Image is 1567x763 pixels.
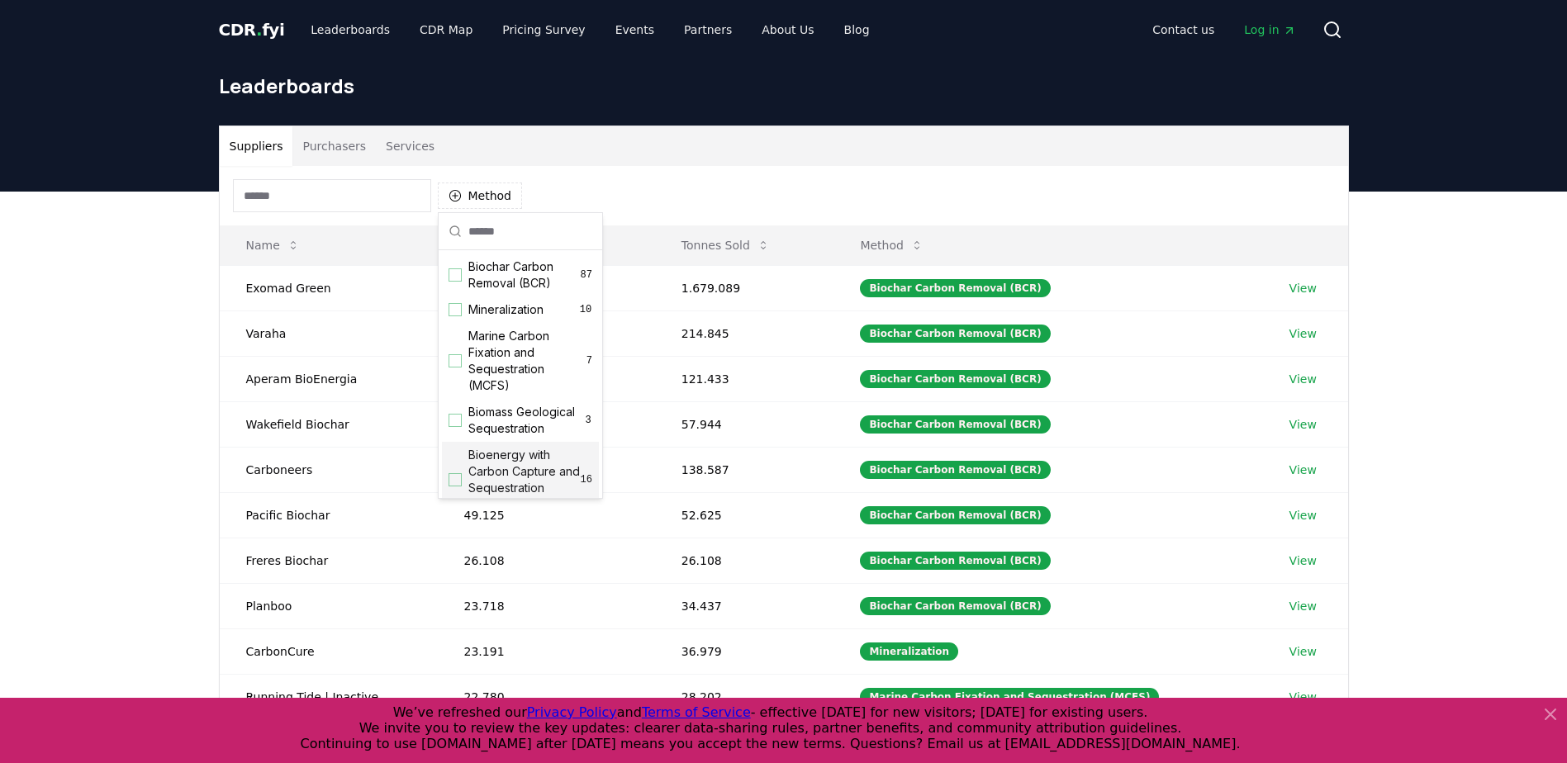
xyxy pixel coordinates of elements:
[438,583,655,628] td: 23.718
[438,492,655,538] td: 49.125
[860,506,1050,524] div: Biochar Carbon Removal (BCR)
[1139,15,1227,45] a: Contact us
[468,301,544,318] span: Mineralization
[220,310,438,356] td: Varaha
[860,279,1050,297] div: Biochar Carbon Removal (BCR)
[748,15,827,45] a: About Us
[220,538,438,583] td: Freres Biochar
[220,628,438,674] td: CarbonCure
[297,15,882,45] nav: Main
[1289,552,1317,569] a: View
[220,583,438,628] td: Planboo
[1289,507,1317,524] a: View
[655,265,834,310] td: 1.679.089
[655,401,834,447] td: 57.944
[220,265,438,310] td: Exomad Green
[1231,15,1308,45] a: Log in
[602,15,667,45] a: Events
[668,229,783,262] button: Tonnes Sold
[1289,643,1317,660] a: View
[1289,371,1317,387] a: View
[860,370,1050,388] div: Biochar Carbon Removal (BCR)
[860,688,1159,706] div: Marine Carbon Fixation and Sequestration (MCFS)
[406,15,486,45] a: CDR Map
[220,126,293,166] button: Suppliers
[860,552,1050,570] div: Biochar Carbon Removal (BCR)
[847,229,937,262] button: Method
[579,303,592,316] span: 10
[220,401,438,447] td: Wakefield Biochar
[831,15,883,45] a: Blog
[297,15,403,45] a: Leaderboards
[655,538,834,583] td: 26.108
[655,674,834,719] td: 28.202
[860,461,1050,479] div: Biochar Carbon Removal (BCR)
[581,473,592,486] span: 16
[671,15,745,45] a: Partners
[468,258,581,291] span: Biochar Carbon Removal (BCR)
[586,354,592,367] span: 7
[860,642,958,661] div: Mineralization
[655,492,834,538] td: 52.625
[468,404,584,437] span: Biomass Geological Sequestration
[220,447,438,492] td: Carboneers
[655,310,834,356] td: 214.845
[438,538,655,583] td: 26.108
[860,597,1050,615] div: Biochar Carbon Removal (BCR)
[468,328,586,394] span: Marine Carbon Fixation and Sequestration (MCFS)
[438,182,523,209] button: Method
[655,447,834,492] td: 138.587
[655,583,834,628] td: 34.437
[219,18,285,41] a: CDR.fyi
[219,20,285,40] span: CDR fyi
[220,492,438,538] td: Pacific Biochar
[1289,325,1317,342] a: View
[256,20,262,40] span: .
[655,356,834,401] td: 121.433
[233,229,313,262] button: Name
[219,73,1349,99] h1: Leaderboards
[1289,416,1317,433] a: View
[860,325,1050,343] div: Biochar Carbon Removal (BCR)
[860,415,1050,434] div: Biochar Carbon Removal (BCR)
[1289,598,1317,614] a: View
[1289,280,1317,296] a: View
[438,674,655,719] td: 22.780
[1244,21,1295,38] span: Log in
[468,447,581,513] span: Bioenergy with Carbon Capture and Sequestration (BECCS)
[655,628,834,674] td: 36.979
[1139,15,1308,45] nav: Main
[376,126,444,166] button: Services
[1289,689,1317,705] a: View
[489,15,598,45] a: Pricing Survey
[292,126,376,166] button: Purchasers
[584,414,592,427] span: 3
[438,628,655,674] td: 23.191
[581,268,592,282] span: 87
[1289,462,1317,478] a: View
[220,674,438,719] td: Running Tide | Inactive
[220,356,438,401] td: Aperam BioEnergia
